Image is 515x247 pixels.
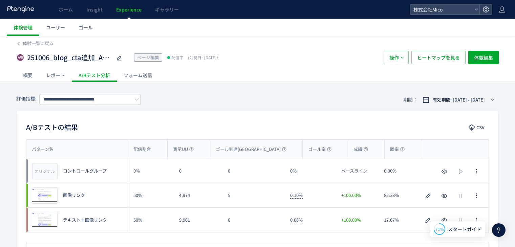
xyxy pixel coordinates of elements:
div: 50% [128,183,174,207]
button: ヒートマップを見る [411,51,466,64]
div: フォーム送信 [117,68,159,82]
span: 期間： [403,94,417,105]
span: ページ編集 [137,54,159,61]
button: 操作 [384,51,409,64]
span: ゴール到達[GEOGRAPHIC_DATA] [216,146,286,153]
span: CSV [476,122,485,133]
span: パターン名 [32,146,53,153]
button: 有効期間: [DATE] - [DATE] [418,94,499,105]
span: ヒートマップを見る [417,51,460,64]
div: 4,974 [174,183,222,207]
span: ホーム [59,6,73,13]
div: 6 [222,208,284,232]
span: ギャラリー [155,6,179,13]
span: 配信割合 [133,146,151,153]
span: スタートガイド [448,226,481,233]
div: 9,961 [174,208,222,232]
div: 0.00% [379,159,421,183]
span: 配信中 [171,54,184,61]
span: 成績 [353,146,368,153]
img: 8ba0889cf6345839ea3b0edeee8b43721758007932626.jpeg [32,188,57,203]
span: Experience [116,6,142,13]
span: 有効期間: [DATE] - [DATE] [433,96,485,103]
img: 8ba0889cf6345839ea3b0edeee8b43721758007932673.jpeg [32,212,57,228]
button: 体験編集 [468,51,499,64]
div: A/Bテスト分析 [72,68,117,82]
span: 体験編集 [474,51,493,64]
span: ユーザー [46,24,65,31]
span: テキスト＋画像リンク [63,217,107,223]
div: 50% [128,208,174,232]
span: 体験一覧に戻る [23,40,53,46]
span: 勝率 [390,146,405,153]
span: Insight [86,6,103,13]
span: +100.00% [341,192,361,199]
span: コントロールグループ [63,168,107,174]
span: 0.06% [290,217,303,223]
div: 17.67% [379,208,421,232]
span: ゴール [79,24,93,31]
span: 0% [290,167,297,174]
span: 0.10% [290,192,303,199]
div: レポート [39,68,72,82]
span: 画像リンク [63,192,85,199]
span: 操作 [389,51,399,64]
span: ゴール率 [308,146,331,153]
span: 評価指標: [16,95,37,102]
span: [DATE]） [186,54,220,60]
div: オリジナル [32,163,57,179]
span: (公開日: [188,54,202,60]
div: 0% [128,159,174,183]
button: CSV [465,122,489,133]
div: 82.33% [379,183,421,207]
div: 5 [222,183,284,207]
span: 251006_blog_cta追加_ABテスト_Lany社提案 [27,53,112,63]
span: 株式会社Mico [411,4,472,15]
span: 71% [435,226,444,232]
span: 表示UU [173,146,194,153]
div: 0 [222,159,284,183]
span: 体験管理 [14,24,33,31]
div: 概要 [16,68,39,82]
span: +100.00% [341,217,361,223]
span: ベースライン [341,168,367,174]
h2: A/Bテストの結果 [26,122,78,133]
div: 0 [174,159,222,183]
